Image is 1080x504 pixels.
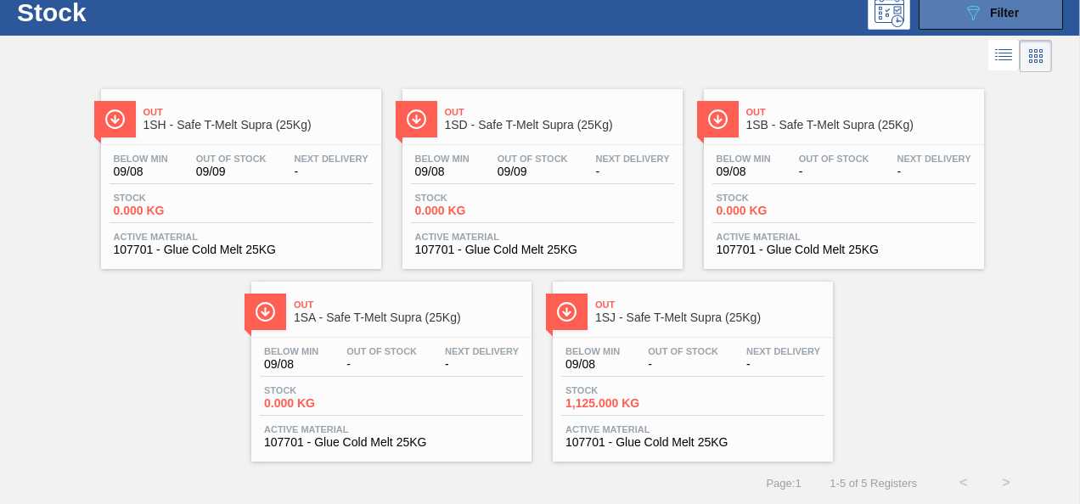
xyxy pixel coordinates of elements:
[114,154,168,164] span: Below Min
[415,232,670,242] span: Active Material
[766,477,801,490] span: Page : 1
[565,424,820,434] span: Active Material
[114,232,368,242] span: Active Material
[707,109,728,130] img: Ícone
[255,301,276,322] img: Ícone
[143,107,373,117] span: Out
[239,269,540,462] a: ÍconeOut1SA - Safe T-Melt Supra (25Kg)Below Min09/08Out Of Stock-Next Delivery-Stock0.000 KGActiv...
[648,358,718,371] span: -
[990,6,1019,20] span: Filter
[114,244,368,256] span: 107701 - Glue Cold Melt 25KG
[196,154,267,164] span: Out Of Stock
[264,385,383,395] span: Stock
[294,300,523,310] span: Out
[556,301,577,322] img: Ícone
[390,76,691,269] a: ÍconeOut1SD - Safe T-Melt Supra (25Kg)Below Min09/08Out Of Stock09/09Next Delivery-Stock0.000 KGA...
[114,204,233,217] span: 0.000 KG
[415,165,470,178] span: 09/08
[264,346,318,356] span: Below Min
[595,311,824,324] span: 1SJ - Safe T-Melt Supra (25Kg)
[415,244,670,256] span: 107701 - Glue Cold Melt 25KG
[799,154,869,164] span: Out Of Stock
[799,165,869,178] span: -
[346,358,417,371] span: -
[985,462,1027,504] button: >
[295,154,368,164] span: Next Delivery
[346,346,417,356] span: Out Of Stock
[897,154,971,164] span: Next Delivery
[498,154,568,164] span: Out Of Stock
[196,165,267,178] span: 09/09
[415,154,470,164] span: Below Min
[264,436,519,449] span: 107701 - Glue Cold Melt 25KG
[746,107,976,117] span: Out
[415,193,534,203] span: Stock
[264,358,318,371] span: 09/08
[406,109,427,130] img: Ícone
[746,119,976,132] span: 1SB - Safe T-Melt Supra (25Kg)
[114,193,233,203] span: Stock
[295,165,368,178] span: -
[595,300,824,310] span: Out
[445,107,674,117] span: Out
[540,269,841,462] a: ÍconeOut1SJ - Safe T-Melt Supra (25Kg)Below Min09/08Out Of Stock-Next Delivery-Stock1,125.000 KGA...
[445,119,674,132] span: 1SD - Safe T-Melt Supra (25Kg)
[415,204,534,217] span: 0.000 KG
[17,3,251,22] h1: Stock
[746,346,820,356] span: Next Delivery
[717,244,971,256] span: 107701 - Glue Cold Melt 25KG
[988,40,1020,72] div: List Vision
[827,477,917,490] span: 1 - 5 of 5 Registers
[565,346,620,356] span: Below Min
[445,358,519,371] span: -
[498,165,568,178] span: 09/09
[565,358,620,371] span: 09/08
[897,165,971,178] span: -
[596,165,670,178] span: -
[294,311,523,324] span: 1SA - Safe T-Melt Supra (25Kg)
[717,154,771,164] span: Below Min
[717,204,835,217] span: 0.000 KG
[746,358,820,371] span: -
[88,76,390,269] a: ÍconeOut1SH - Safe T-Melt Supra (25Kg)Below Min09/08Out Of Stock09/09Next Delivery-Stock0.000 KGA...
[565,385,684,395] span: Stock
[114,165,168,178] span: 09/08
[565,436,820,449] span: 107701 - Glue Cold Melt 25KG
[691,76,993,269] a: ÍconeOut1SB - Safe T-Melt Supra (25Kg)Below Min09/08Out Of Stock-Next Delivery-Stock0.000 KGActiv...
[1020,40,1052,72] div: Card Vision
[596,154,670,164] span: Next Delivery
[717,165,771,178] span: 09/08
[143,119,373,132] span: 1SH - Safe T-Melt Supra (25Kg)
[717,232,971,242] span: Active Material
[565,397,684,410] span: 1,125.000 KG
[648,346,718,356] span: Out Of Stock
[717,193,835,203] span: Stock
[942,462,985,504] button: <
[104,109,126,130] img: Ícone
[264,397,383,410] span: 0.000 KG
[445,346,519,356] span: Next Delivery
[264,424,519,434] span: Active Material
